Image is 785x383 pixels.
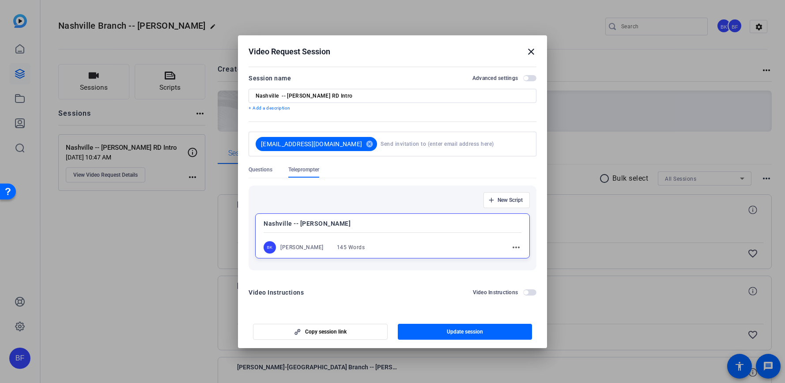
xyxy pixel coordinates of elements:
h2: Advanced settings [472,75,518,82]
input: Send invitation to (enter email address here) [381,135,526,153]
p: + Add a description [249,105,536,112]
div: Session name [249,73,291,83]
span: Teleprompter [288,166,319,173]
div: 145 Words [337,244,365,251]
div: BK [264,241,276,254]
div: Video Instructions [249,287,304,298]
div: Video Request Session [249,46,536,57]
p: Nashville -- [PERSON_NAME] [264,218,521,229]
span: [EMAIL_ADDRESS][DOMAIN_NAME] [261,140,362,148]
button: New Script [483,192,530,208]
button: Update session [398,324,532,340]
mat-icon: cancel [362,140,377,148]
div: [PERSON_NAME] [280,244,324,251]
span: New Script [498,197,523,204]
span: Questions [249,166,272,173]
input: Enter Session Name [256,92,529,99]
span: Update session [447,328,483,335]
span: Copy session link [305,328,347,335]
button: Copy session link [253,324,388,340]
h2: Video Instructions [473,289,518,296]
mat-icon: close [526,46,536,57]
mat-icon: more_horiz [511,242,521,253]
